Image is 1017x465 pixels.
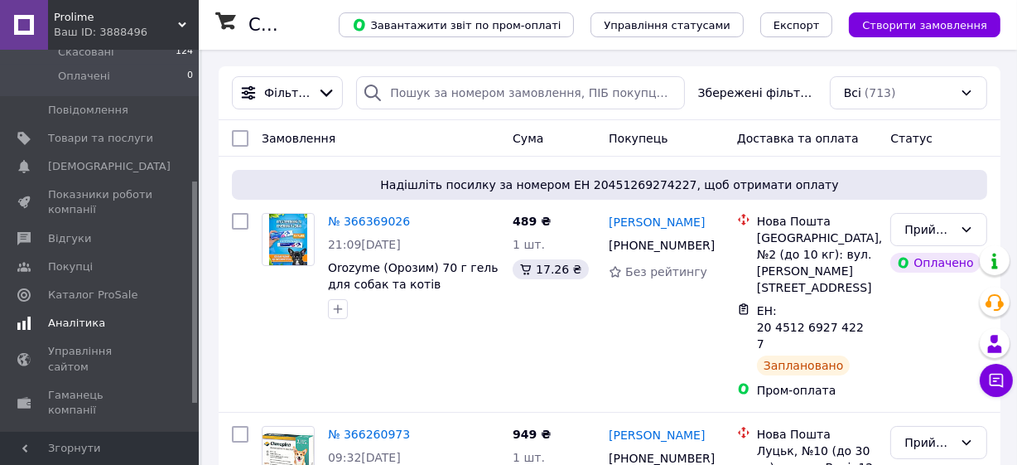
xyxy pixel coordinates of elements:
span: Скасовані [58,45,114,60]
button: Завантажити звіт по пром-оплаті [339,12,574,37]
span: 1 шт. [513,238,545,251]
div: Оплачено [890,253,980,273]
span: Управління статусами [604,19,730,31]
div: Пром-оплата [757,382,878,399]
span: Замовлення [262,132,335,145]
span: Аналітика [48,316,105,331]
span: Каталог ProSale [48,288,137,303]
span: Завантажити звіт по пром-оплаті [352,17,561,32]
span: Створити замовлення [862,19,987,31]
span: Prolime [54,10,178,25]
button: Чат з покупцем [980,364,1013,397]
a: [PERSON_NAME] [609,427,705,443]
div: Прийнято [904,220,953,239]
span: 124 [176,45,193,60]
span: 949 ₴ [513,428,551,441]
span: Показники роботи компанії [48,187,153,217]
img: Фото товару [269,214,308,265]
span: [DEMOGRAPHIC_DATA] [48,159,171,174]
a: Фото товару [262,213,315,266]
span: Відгуки [48,231,91,246]
div: Нова Пошта [757,426,878,443]
button: Експорт [760,12,833,37]
input: Пошук за номером замовлення, ПІБ покупця, номером телефону, Email, номером накладної [356,76,684,109]
span: Всі [844,85,861,101]
div: Прийнято [904,434,953,452]
span: Покупці [48,259,93,274]
span: ЕН: 20 4512 6927 4227 [757,304,864,351]
h1: Список замовлень [248,15,417,35]
button: Управління статусами [590,12,744,37]
div: 17.26 ₴ [513,259,588,279]
span: Гаманець компанії [48,388,153,418]
span: 1 шт. [513,451,545,464]
span: 21:09[DATE] [328,238,401,251]
span: Повідомлення [48,103,128,118]
span: 489 ₴ [513,215,551,228]
span: Покупець [609,132,668,145]
div: Ваш ID: 3888496 [54,25,199,40]
div: Нова Пошта [757,213,878,230]
span: Статус [890,132,933,145]
a: № 366369026 [328,215,410,228]
span: Експорт [774,19,820,31]
span: Надішліть посилку за номером ЕН 20451269274227, щоб отримати оплату [239,177,981,193]
span: Фільтри [264,85,311,101]
a: [PERSON_NAME] [609,214,705,230]
div: [PHONE_NUMBER] [605,234,711,257]
button: Створити замовлення [849,12,1000,37]
span: 0 [187,69,193,84]
a: Orozyme (Орозим) 70 г гель для собак та котів [328,261,499,291]
span: Без рейтингу [625,265,707,279]
span: Товари та послуги [48,131,153,146]
span: Управління сайтом [48,344,153,374]
a: № 366260973 [328,428,410,441]
span: Доставка та оплата [737,132,859,145]
span: Оплачені [58,69,110,84]
div: Заплановано [757,356,851,375]
span: 09:32[DATE] [328,451,401,464]
div: [GEOGRAPHIC_DATA], №2 (до 10 кг): вул. [PERSON_NAME][STREET_ADDRESS] [757,230,878,296]
span: Збережені фільтри: [698,85,817,101]
span: (713) [865,86,896,99]
a: Створити замовлення [832,17,1000,31]
span: Cума [513,132,543,145]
